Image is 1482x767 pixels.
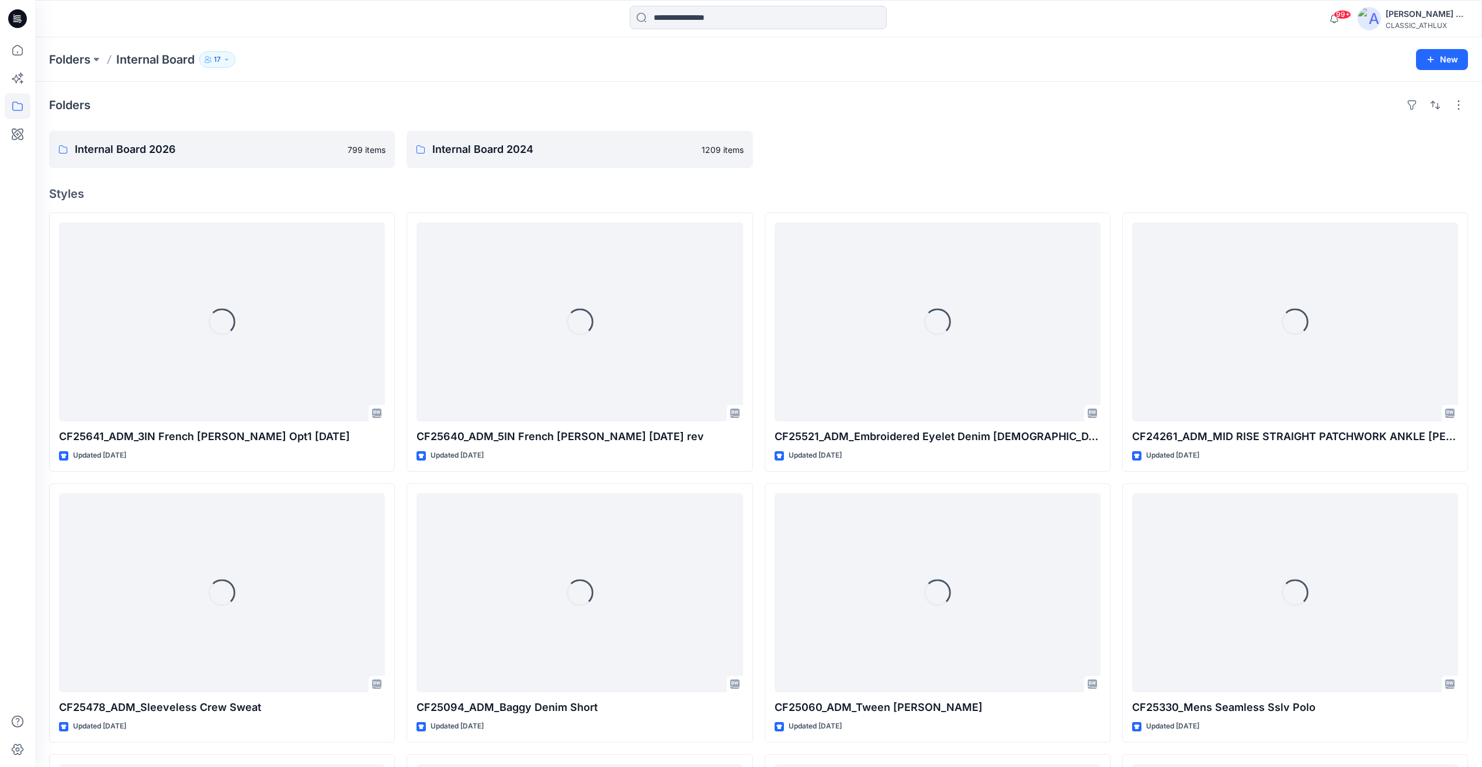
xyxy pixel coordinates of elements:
[49,187,1468,201] h4: Styles
[1386,21,1467,30] div: CLASSIC_ATHLUX
[73,449,126,462] p: Updated [DATE]
[59,428,385,445] p: CF25641_ADM_3IN French [PERSON_NAME] Opt1 [DATE]
[789,449,842,462] p: Updated [DATE]
[417,699,742,716] p: CF25094_ADM_Baggy Denim Short
[75,141,341,158] p: Internal Board 2026
[789,720,842,733] p: Updated [DATE]
[49,51,91,68] a: Folders
[417,428,742,445] p: CF25640_ADM_5IN French [PERSON_NAME] [DATE] rev
[432,141,694,158] p: Internal Board 2024
[348,144,386,156] p: 799 items
[1132,428,1458,445] p: CF24261_ADM_MID RISE STRAIGHT PATCHWORK ANKLE [PERSON_NAME]
[407,131,752,168] a: Internal Board 20241209 items
[431,720,484,733] p: Updated [DATE]
[1386,7,1467,21] div: [PERSON_NAME] Cfai
[49,98,91,112] h4: Folders
[1358,7,1381,30] img: avatar
[431,449,484,462] p: Updated [DATE]
[1416,49,1468,70] button: New
[702,144,744,156] p: 1209 items
[49,131,395,168] a: Internal Board 2026799 items
[116,51,195,68] p: Internal Board
[1146,720,1199,733] p: Updated [DATE]
[199,51,235,68] button: 17
[73,720,126,733] p: Updated [DATE]
[214,53,221,66] p: 17
[59,699,385,716] p: CF25478_ADM_Sleeveless Crew Sweat
[1132,699,1458,716] p: CF25330_Mens Seamless Sslv Polo
[1334,10,1351,19] span: 99+
[775,428,1101,445] p: CF25521_ADM_Embroidered Eyelet Denim [DEMOGRAPHIC_DATA] Jacket
[1146,449,1199,462] p: Updated [DATE]
[775,699,1101,716] p: CF25060_ADM_Tween [PERSON_NAME]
